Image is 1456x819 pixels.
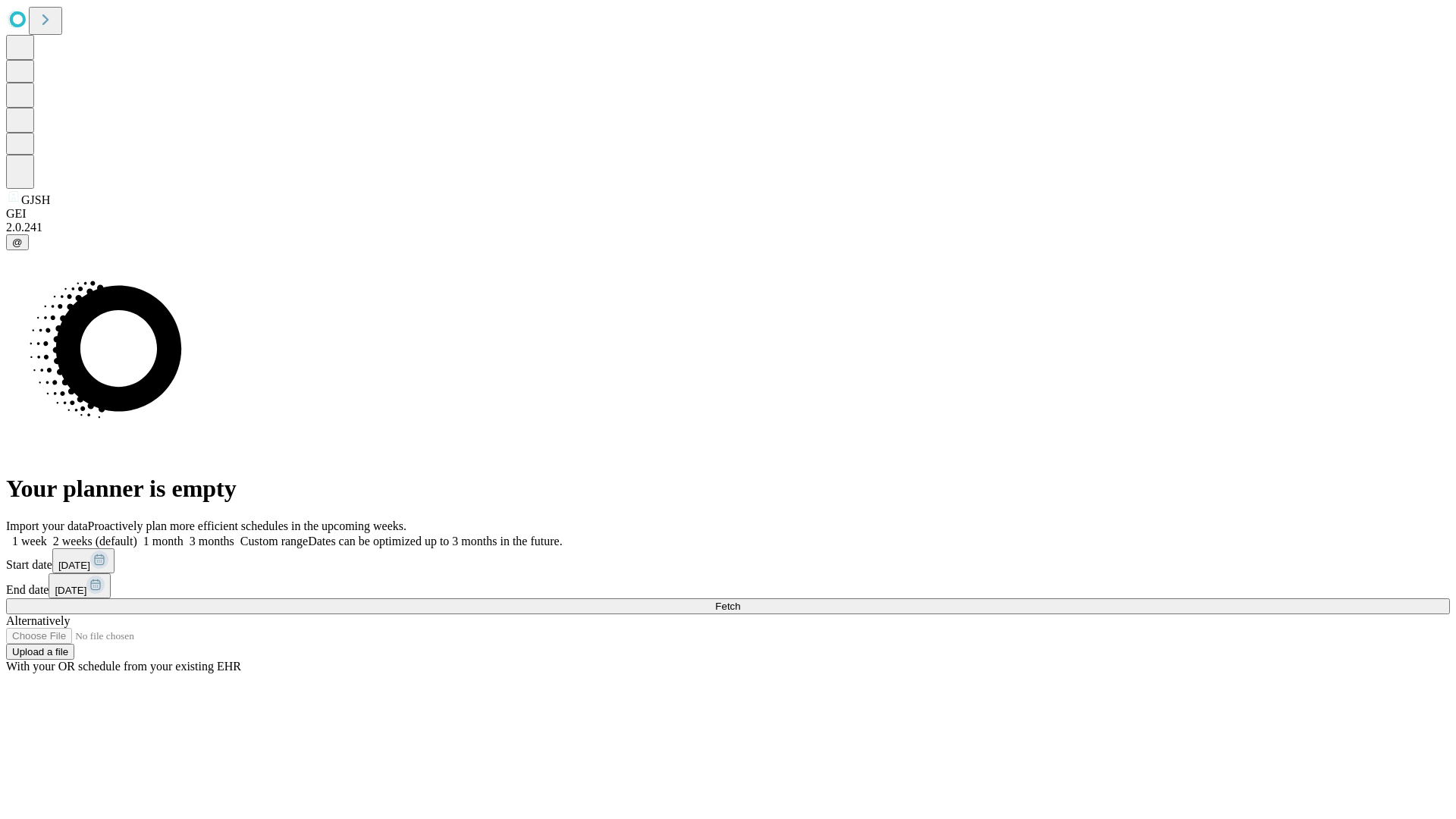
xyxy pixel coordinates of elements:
span: Proactively plan more efficient schedules in the upcoming weeks. [88,519,406,532]
span: Import your data [6,519,88,532]
span: 2 weeks (default) [53,535,137,548]
span: [DATE] [55,585,86,596]
button: [DATE] [52,548,115,573]
span: GJSH [21,193,50,206]
div: End date [6,573,1450,598]
div: Start date [6,548,1450,573]
span: 1 month [143,535,184,548]
span: Fetch [715,601,740,612]
button: @ [6,234,29,250]
span: Alternatively [6,614,70,627]
button: Upload a file [6,644,74,660]
button: [DATE] [49,573,111,598]
span: @ [12,237,23,248]
span: 1 week [12,535,47,548]
button: Fetch [6,598,1450,614]
div: GEI [6,207,1450,221]
span: With your OR schedule from your existing EHR [6,660,241,673]
span: Dates can be optimized up to 3 months in the future. [308,535,562,548]
h1: Your planner is empty [6,475,1450,503]
div: 2.0.241 [6,221,1450,234]
span: 3 months [190,535,234,548]
span: [DATE] [58,560,90,571]
span: Custom range [240,535,308,548]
